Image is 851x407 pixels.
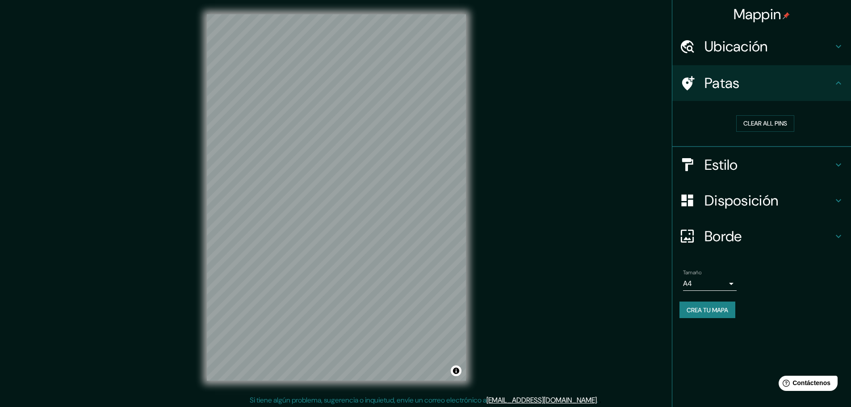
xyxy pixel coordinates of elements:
font: . [598,395,599,405]
div: Borde [672,218,851,254]
font: Disposición [704,191,778,210]
font: Si tiene algún problema, sugerencia o inquietud, envíe un correo electrónico a [250,395,486,405]
div: A4 [683,277,737,291]
img: pin-icon.png [783,12,790,19]
button: Clear all pins [736,115,794,132]
div: Ubicación [672,29,851,64]
font: Ubicación [704,37,768,56]
iframe: Lanzador de widgets de ayuda [771,372,841,397]
font: Mappin [734,5,781,24]
font: Borde [704,227,742,246]
div: Disposición [672,183,851,218]
font: Estilo [704,155,738,174]
font: Patas [704,74,740,92]
font: . [599,395,601,405]
button: Crea tu mapa [679,302,735,319]
font: . [597,395,598,405]
font: A4 [683,279,692,288]
a: [EMAIL_ADDRESS][DOMAIN_NAME] [486,395,597,405]
font: Crea tu mapa [687,306,728,314]
canvas: Mapa [207,14,466,381]
font: Tamaño [683,269,701,276]
div: Patas [672,65,851,101]
div: Estilo [672,147,851,183]
button: Activar o desactivar atribución [451,365,461,376]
